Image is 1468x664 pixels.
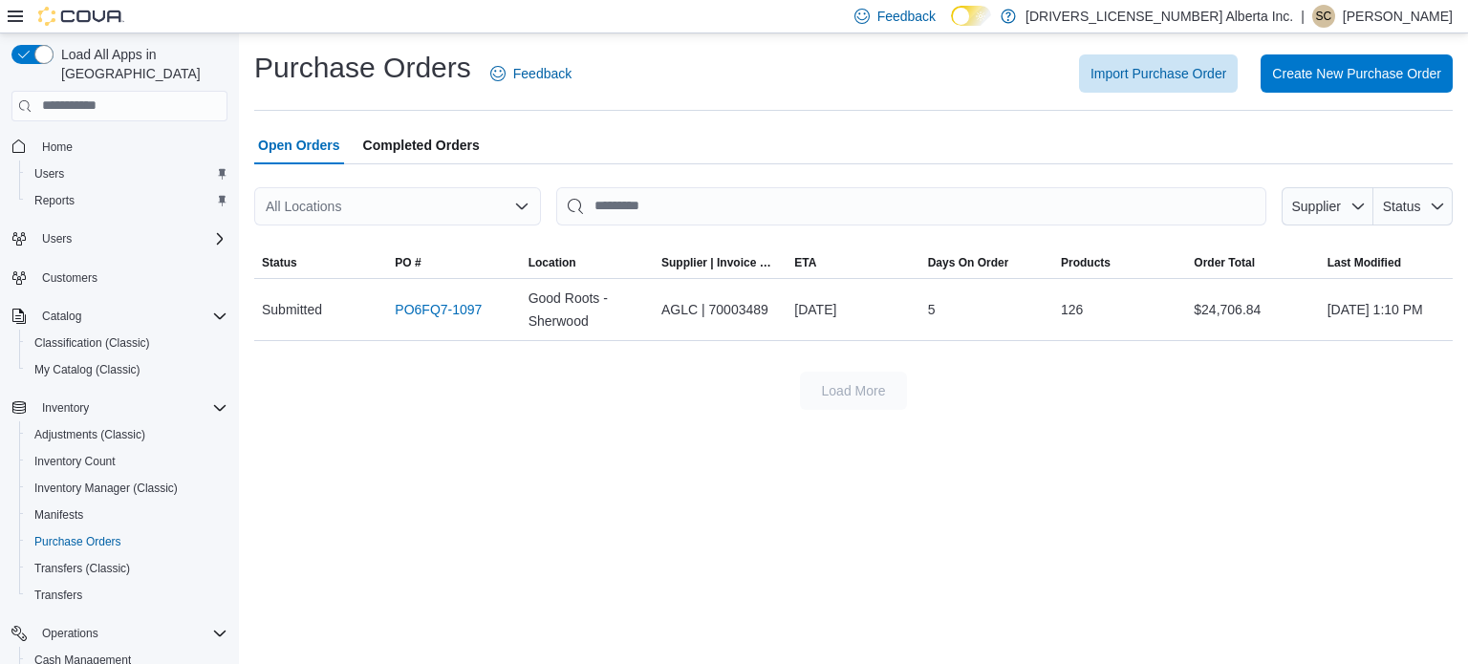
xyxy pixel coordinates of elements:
[27,450,227,473] span: Inventory Count
[1320,247,1453,278] button: Last Modified
[1261,54,1453,93] button: Create New Purchase Order
[27,584,90,607] a: Transfers
[19,582,235,609] button: Transfers
[34,481,178,496] span: Inventory Manager (Classic)
[34,454,116,469] span: Inventory Count
[654,290,787,329] div: AGLC | 70003489
[34,396,97,419] button: Inventory
[27,503,227,526] span: Manifests
[34,335,150,351] span: Classification (Classic)
[787,247,919,278] button: ETA
[34,166,64,182] span: Users
[54,45,227,83] span: Load All Apps in [GEOGRAPHIC_DATA]
[34,227,79,250] button: Users
[1272,64,1441,83] span: Create New Purchase Order
[42,270,97,286] span: Customers
[34,507,83,523] span: Manifests
[34,427,145,442] span: Adjustments (Classic)
[34,622,106,645] button: Operations
[27,557,227,580] span: Transfers (Classic)
[521,247,654,278] button: Location
[787,290,919,329] div: [DATE]
[1053,247,1186,278] button: Products
[27,162,227,185] span: Users
[1061,255,1111,270] span: Products
[34,362,140,377] span: My Catalog (Classic)
[363,126,480,164] span: Completed Orders
[1090,64,1226,83] span: Import Purchase Order
[27,423,227,446] span: Adjustments (Classic)
[34,193,75,208] span: Reports
[27,584,227,607] span: Transfers
[19,528,235,555] button: Purchase Orders
[1079,54,1238,93] button: Import Purchase Order
[34,588,82,603] span: Transfers
[27,530,227,553] span: Purchase Orders
[514,199,529,214] button: Open list of options
[387,247,520,278] button: PO #
[661,255,779,270] span: Supplier | Invoice Number
[27,358,148,381] a: My Catalog (Classic)
[800,372,907,410] button: Load More
[4,620,235,647] button: Operations
[27,358,227,381] span: My Catalog (Classic)
[951,6,991,26] input: Dark Mode
[34,267,105,289] a: Customers
[4,133,235,161] button: Home
[34,136,80,159] a: Home
[34,227,227,250] span: Users
[1025,5,1293,28] p: [DRIVERS_LICENSE_NUMBER] Alberta Inc.
[395,298,482,321] a: PO6FQ7-1097
[1320,290,1453,329] div: [DATE] 1:10 PM
[27,189,82,212] a: Reports
[34,305,227,328] span: Catalog
[27,423,153,446] a: Adjustments (Classic)
[4,395,235,421] button: Inventory
[19,421,235,448] button: Adjustments (Classic)
[654,247,787,278] button: Supplier | Invoice Number
[254,247,387,278] button: Status
[258,126,340,164] span: Open Orders
[27,450,123,473] a: Inventory Count
[1186,290,1319,329] div: $24,706.84
[254,49,471,87] h1: Purchase Orders
[27,477,185,500] a: Inventory Manager (Classic)
[1194,255,1255,270] span: Order Total
[4,264,235,291] button: Customers
[920,247,1053,278] button: Days On Order
[27,557,138,580] a: Transfers (Classic)
[27,332,227,354] span: Classification (Classic)
[34,396,227,419] span: Inventory
[928,255,1009,270] span: Days On Order
[262,298,322,321] span: Submitted
[395,255,421,270] span: PO #
[1282,187,1373,225] button: Supplier
[822,381,886,400] span: Load More
[19,187,235,214] button: Reports
[27,189,227,212] span: Reports
[34,305,89,328] button: Catalog
[38,7,124,26] img: Cova
[19,502,235,528] button: Manifests
[19,356,235,383] button: My Catalog (Classic)
[34,561,130,576] span: Transfers (Classic)
[19,475,235,502] button: Inventory Manager (Classic)
[1383,199,1421,214] span: Status
[19,448,235,475] button: Inventory Count
[928,298,936,321] span: 5
[4,225,235,252] button: Users
[42,309,81,324] span: Catalog
[34,266,227,289] span: Customers
[19,555,235,582] button: Transfers (Classic)
[42,231,72,246] span: Users
[27,530,129,553] a: Purchase Orders
[1328,255,1401,270] span: Last Modified
[1316,5,1332,28] span: SC
[42,139,73,155] span: Home
[529,255,576,270] div: Location
[34,534,121,549] span: Purchase Orders
[262,255,297,270] span: Status
[4,303,235,330] button: Catalog
[483,54,579,93] a: Feedback
[951,26,952,27] span: Dark Mode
